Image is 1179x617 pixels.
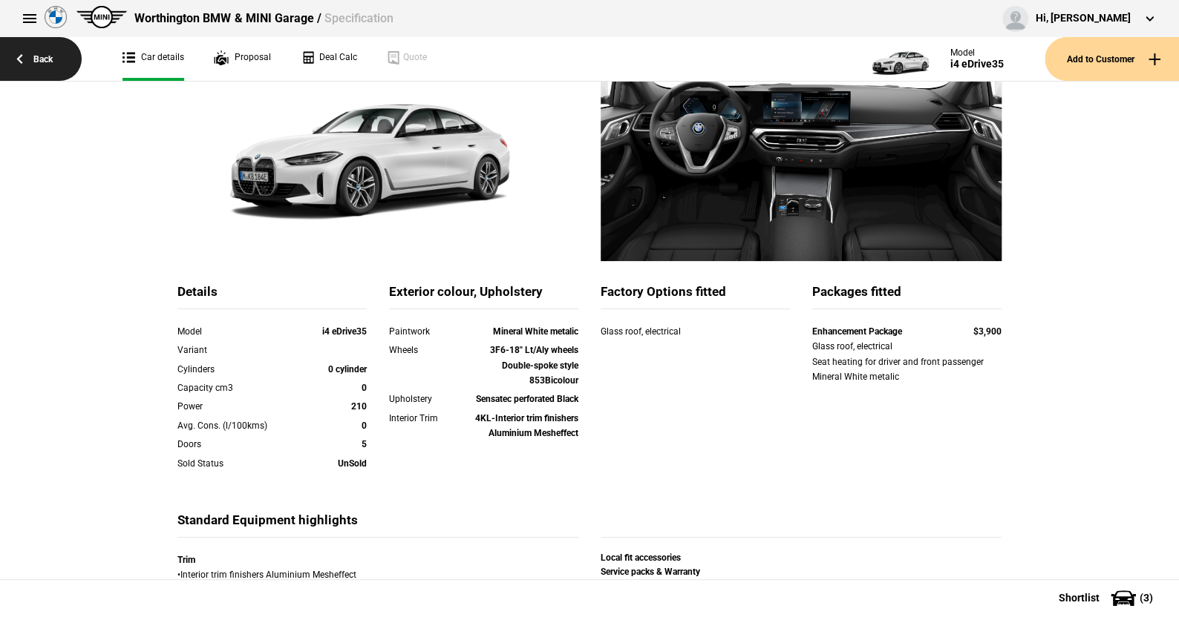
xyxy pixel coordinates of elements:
[475,413,578,438] strong: 4KL-Interior trim finishers Aluminium Mesheffect
[389,411,465,426] div: Interior Trim
[601,552,681,563] strong: Local fit accessories
[177,283,367,309] div: Details
[362,420,367,431] strong: 0
[177,418,291,433] div: Avg. Cons. (l/100kms)
[322,326,367,337] strong: i4 eDrive35
[812,339,1002,384] div: Glass roof, electrical Seat heating for driver and front passenger Mineral White metalic
[362,439,367,449] strong: 5
[177,512,578,538] div: Standard Equipment highlights
[362,383,367,393] strong: 0
[123,37,184,81] a: Car details
[134,10,393,27] div: Worthington BMW & MINI Garage /
[389,343,465,357] div: Wheels
[389,392,465,406] div: Upholstery
[812,283,1002,309] div: Packages fitted
[177,437,291,452] div: Doors
[389,283,578,309] div: Exterior colour, Upholstery
[177,456,291,471] div: Sold Status
[1059,593,1100,603] span: Shortlist
[601,283,790,309] div: Factory Options fitted
[490,345,578,386] strong: 3F6-18" Lt/Aly wheels Double-spoke style 853Bicolour
[177,380,291,395] div: Capacity cm3
[812,326,902,337] strong: Enhancement Package
[177,324,291,339] div: Model
[1045,37,1179,81] button: Add to Customer
[177,362,291,377] div: Cylinders
[950,47,1004,58] div: Model
[973,326,1002,337] strong: $3,900
[1036,11,1131,26] div: Hi, [PERSON_NAME]
[45,6,67,28] img: bmw.png
[389,324,465,339] div: Paintwork
[177,343,291,357] div: Variant
[324,11,393,25] span: Specification
[950,58,1004,70] div: i4 eDrive35
[328,364,367,375] strong: 0 cylinder
[1140,593,1153,603] span: ( 3 )
[301,37,357,81] a: Deal Calc
[601,324,734,339] div: Glass roof, electrical
[214,37,271,81] a: Proposal
[177,399,291,414] div: Power
[476,394,578,404] strong: Sensatec perforated Black
[601,567,700,577] strong: Service packs & Warranty
[338,458,367,469] strong: UnSold
[177,555,195,565] strong: Trim
[76,6,127,28] img: mini.png
[493,326,578,337] strong: Mineral White metalic
[1036,579,1179,616] button: Shortlist(3)
[351,401,367,412] strong: 210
